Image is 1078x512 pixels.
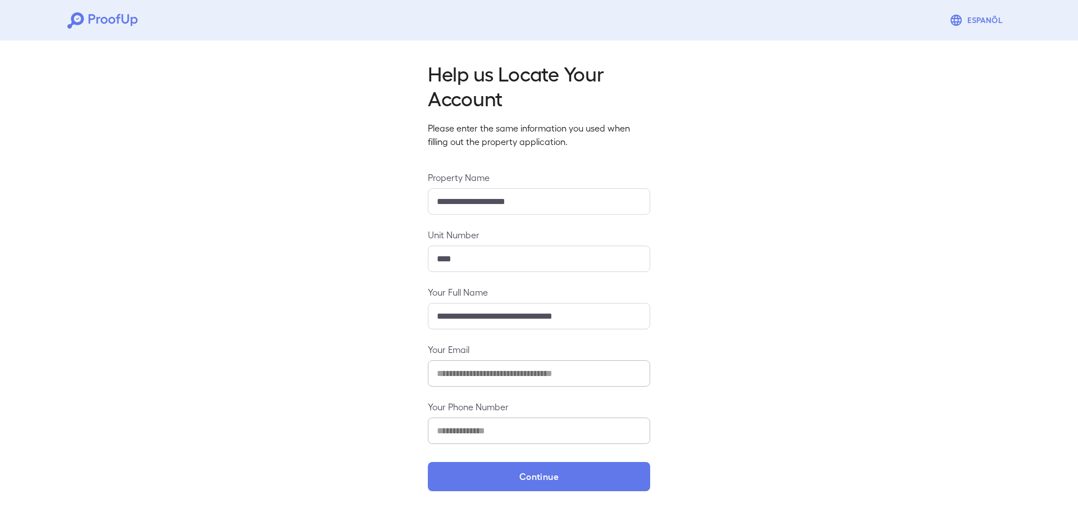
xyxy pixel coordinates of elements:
label: Your Email [428,343,650,356]
label: Unit Number [428,228,650,241]
label: Your Full Name [428,286,650,298]
button: Continue [428,462,650,491]
label: Your Phone Number [428,400,650,413]
label: Property Name [428,171,650,184]
p: Please enter the same information you used when filling out the property application. [428,121,650,148]
h2: Help us Locate Your Account [428,61,650,110]
button: Espanõl [945,9,1011,31]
